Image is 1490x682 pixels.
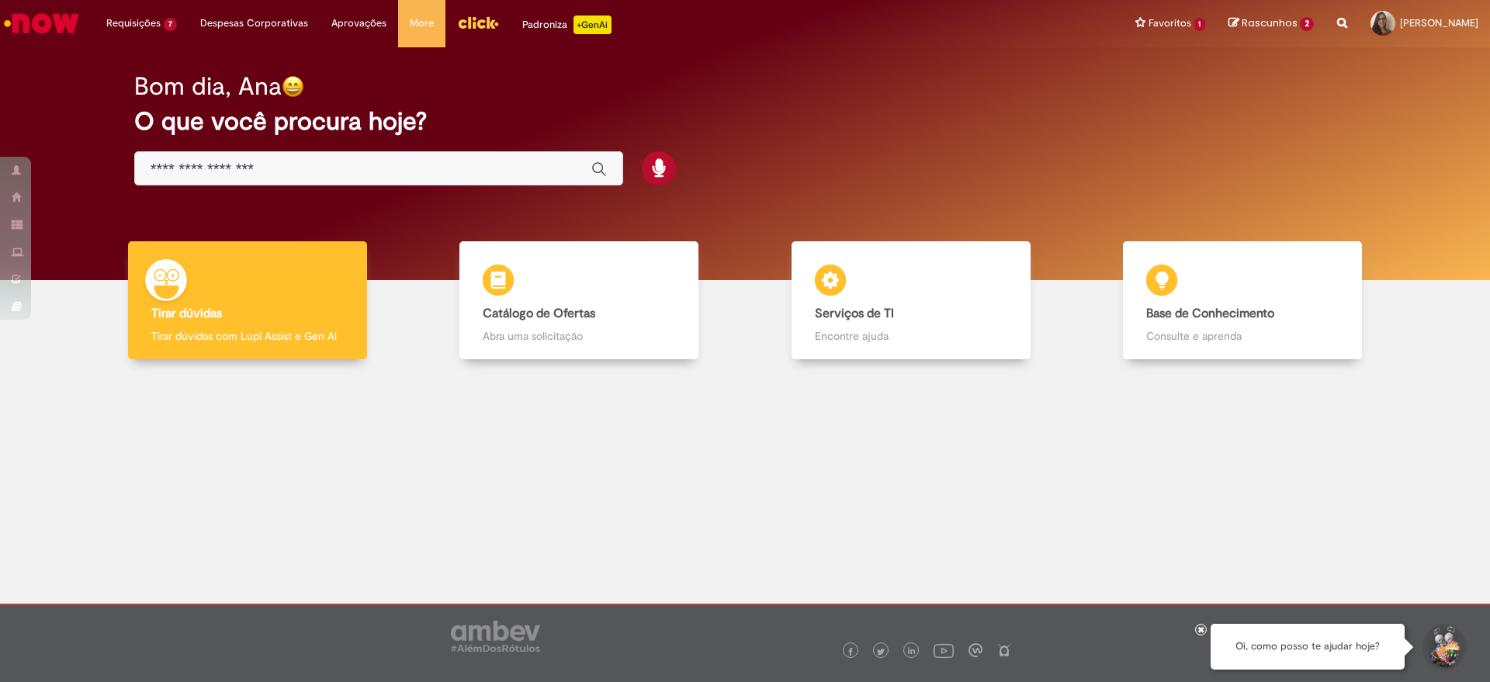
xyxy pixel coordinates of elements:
[1211,624,1405,670] div: Oi, como posso te ajudar hoje?
[1146,306,1274,321] b: Base de Conhecimento
[81,241,414,360] a: Tirar dúvidas Tirar dúvidas com Lupi Assist e Gen Ai
[847,648,854,656] img: logo_footer_facebook.png
[997,643,1011,657] img: logo_footer_naosei.png
[1420,624,1467,670] button: Iniciar Conversa de Suporte
[1228,16,1314,31] a: Rascunhos
[331,16,386,31] span: Aprovações
[414,241,746,360] a: Catálogo de Ofertas Abra uma solicitação
[2,8,81,39] img: ServiceNow
[457,11,499,34] img: click_logo_yellow_360x200.png
[968,643,982,657] img: logo_footer_workplace.png
[1300,17,1314,31] span: 2
[1146,328,1339,344] p: Consulte e aprenda
[451,621,540,652] img: logo_footer_ambev_rotulo_gray.png
[908,647,916,656] img: logo_footer_linkedin.png
[815,328,1007,344] p: Encontre ajuda
[151,328,344,344] p: Tirar dúvidas com Lupi Assist e Gen Ai
[134,108,1357,135] h2: O que você procura hoje?
[164,18,177,31] span: 7
[1149,16,1191,31] span: Favoritos
[483,306,595,321] b: Catálogo de Ofertas
[1194,18,1206,31] span: 1
[573,16,612,34] p: +GenAi
[134,73,282,100] h2: Bom dia, Ana
[877,648,885,656] img: logo_footer_twitter.png
[410,16,434,31] span: More
[934,640,954,660] img: logo_footer_youtube.png
[106,16,161,31] span: Requisições
[1400,16,1478,29] span: [PERSON_NAME]
[815,306,894,321] b: Serviços de TI
[745,241,1077,360] a: Serviços de TI Encontre ajuda
[483,328,675,344] p: Abra uma solicitação
[1242,16,1298,30] span: Rascunhos
[1077,241,1409,360] a: Base de Conhecimento Consulte e aprenda
[522,16,612,34] div: Padroniza
[282,75,304,98] img: happy-face.png
[151,306,222,321] b: Tirar dúvidas
[200,16,308,31] span: Despesas Corporativas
